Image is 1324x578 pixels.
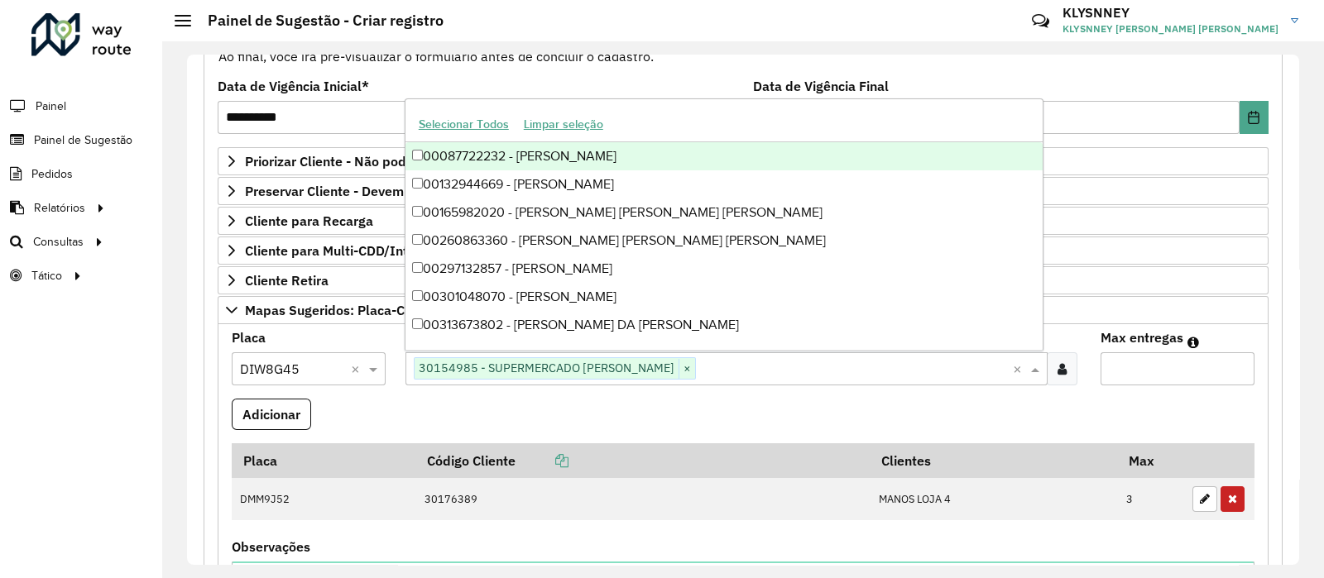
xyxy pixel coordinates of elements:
[415,358,679,378] span: 30154985 - SUPERMERCADO [PERSON_NAME]
[218,76,369,96] label: Data de Vigência Inicial
[416,443,871,478] th: Código Cliente
[34,199,85,217] span: Relatórios
[516,452,568,469] a: Copiar
[33,233,84,251] span: Consultas
[405,339,1043,367] div: 00389038733 - [PERSON_NAME]
[245,244,478,257] span: Cliente para Multi-CDD/Internalização
[1187,336,1199,349] em: Máximo de clientes que serão colocados na mesma rota com os clientes informados
[405,227,1043,255] div: 00260863360 - [PERSON_NAME] [PERSON_NAME] [PERSON_NAME]
[416,478,871,521] td: 30176389
[1013,359,1027,379] span: Clear all
[245,214,373,227] span: Cliente para Recarga
[245,274,329,287] span: Cliente Retira
[232,478,416,521] td: DMM9J52
[405,198,1043,227] div: 00165982020 - [PERSON_NAME] [PERSON_NAME] [PERSON_NAME]
[232,399,311,430] button: Adicionar
[1063,21,1278,36] span: KLYSNNEY [PERSON_NAME] [PERSON_NAME]
[405,255,1043,283] div: 00297132857 - [PERSON_NAME]
[405,170,1043,198] div: 00132944669 - [PERSON_NAME]
[679,359,695,379] span: ×
[218,236,1269,265] a: Cliente para Multi-CDD/Internalização
[232,537,310,557] label: Observações
[218,296,1269,324] a: Mapas Sugeridos: Placa-Cliente
[31,165,73,183] span: Pedidos
[411,112,516,137] button: Selecionar Todos
[245,184,582,198] span: Preservar Cliente - Devem ficar no buffer, não roteirizar
[36,98,66,115] span: Painel
[753,76,889,96] label: Data de Vigência Final
[34,131,132,149] span: Painel de Sugestão
[245,155,516,168] span: Priorizar Cliente - Não podem ficar no buffer
[871,443,1118,478] th: Clientes
[191,12,444,30] h2: Painel de Sugestão - Criar registro
[405,311,1043,339] div: 00313673802 - [PERSON_NAME] DA [PERSON_NAME]
[351,359,365,379] span: Clear all
[1118,443,1184,478] th: Max
[405,98,1044,351] ng-dropdown-panel: Options list
[232,443,416,478] th: Placa
[218,266,1269,294] a: Cliente Retira
[245,303,439,317] span: Mapas Sugeridos: Placa-Cliente
[1118,478,1184,521] td: 3
[218,147,1269,175] a: Priorizar Cliente - Não podem ficar no buffer
[31,267,62,284] span: Tático
[516,112,611,137] button: Limpar seleção
[405,142,1043,170] div: 00087722232 - [PERSON_NAME]
[1063,5,1278,21] h3: KLYSNNEY
[1023,3,1058,39] a: Contato Rápido
[1101,327,1183,347] label: Max entregas
[218,177,1269,205] a: Preservar Cliente - Devem ficar no buffer, não roteirizar
[232,327,266,347] label: Placa
[871,478,1118,521] td: MANOS LOJA 4
[405,283,1043,311] div: 00301048070 - [PERSON_NAME]
[218,207,1269,235] a: Cliente para Recarga
[1240,101,1269,134] button: Choose Date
